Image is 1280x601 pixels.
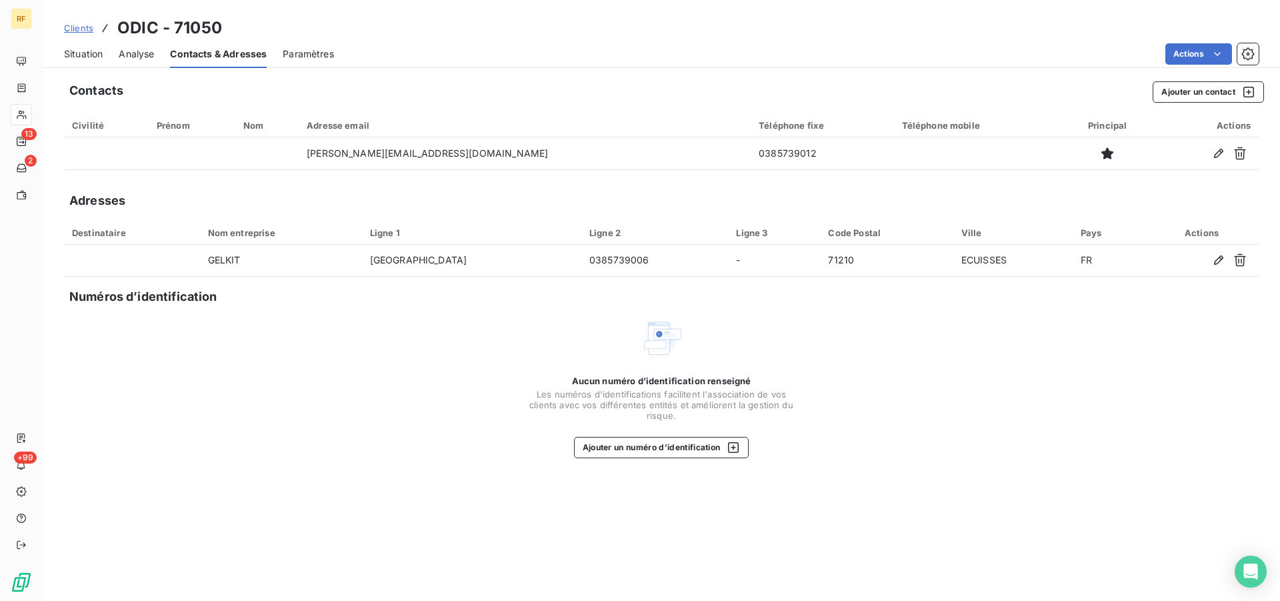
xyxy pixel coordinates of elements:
div: Prénom [157,120,227,131]
div: Destinataire [72,227,192,238]
div: Ligne 2 [589,227,720,238]
td: [PERSON_NAME][EMAIL_ADDRESS][DOMAIN_NAME] [299,137,751,169]
button: Ajouter un numéro d’identification [574,437,749,458]
div: Téléphone fixe [759,120,885,131]
a: 13 [11,131,31,152]
h5: Adresses [69,191,125,210]
td: 0385739012 [751,137,893,169]
div: Nom [243,120,291,131]
div: Téléphone mobile [902,120,1051,131]
span: 2 [25,155,37,167]
button: Actions [1165,43,1232,65]
div: Open Intercom Messenger [1235,556,1267,588]
div: Civilité [72,120,141,131]
button: Ajouter un contact [1153,81,1264,103]
span: Clients [64,23,93,33]
div: Ligne 1 [370,227,573,238]
img: Logo LeanPay [11,572,32,593]
div: Ligne 3 [736,227,812,238]
div: Actions [1153,227,1251,238]
div: Principal [1067,120,1148,131]
span: Contacts & Adresses [170,47,267,61]
a: Clients [64,21,93,35]
img: Empty state [640,317,683,360]
span: 13 [21,128,37,140]
td: [GEOGRAPHIC_DATA] [362,245,581,277]
td: 0385739006 [581,245,728,277]
td: ECUISSES [953,245,1073,277]
div: Adresse email [307,120,743,131]
td: FR [1073,245,1145,277]
span: Aucun numéro d’identification renseigné [572,376,751,386]
span: Analyse [119,47,154,61]
h3: ODIC - 71050 [117,16,222,40]
div: Actions [1163,120,1251,131]
a: 2 [11,157,31,179]
div: RF [11,8,32,29]
div: Ville [961,227,1065,238]
span: Les numéros d'identifications facilitent l'association de vos clients avec vos différentes entité... [528,389,795,421]
td: GELKIT [200,245,362,277]
span: Paramètres [283,47,334,61]
div: Pays [1081,227,1137,238]
h5: Numéros d’identification [69,287,217,306]
div: Code Postal [828,227,945,238]
span: Situation [64,47,103,61]
h5: Contacts [69,81,123,100]
span: +99 [14,452,37,464]
td: - [728,245,820,277]
td: 71210 [820,245,953,277]
div: Nom entreprise [208,227,354,238]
